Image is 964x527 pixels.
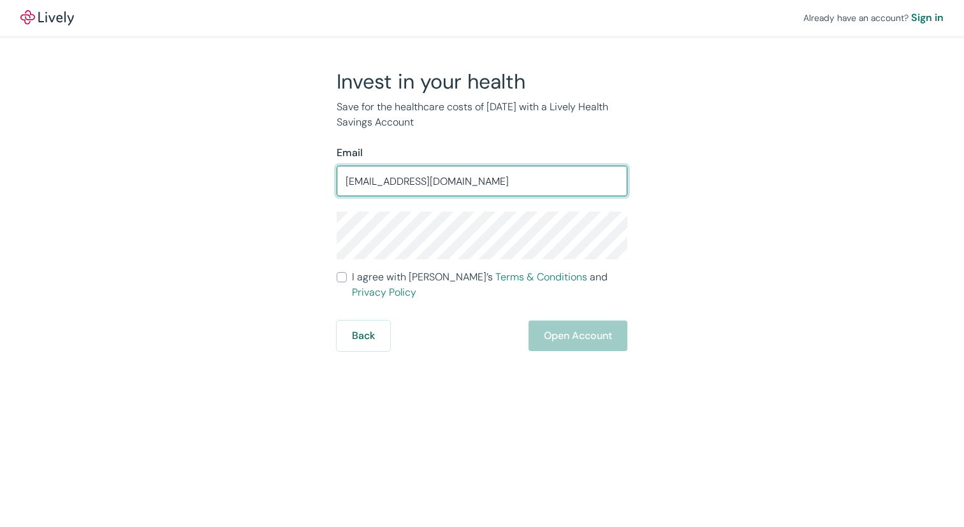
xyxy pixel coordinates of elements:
[20,10,74,25] img: Lively
[337,145,363,161] label: Email
[20,10,74,25] a: LivelyLively
[911,10,944,25] a: Sign in
[803,10,944,25] div: Already have an account?
[337,99,627,130] p: Save for the healthcare costs of [DATE] with a Lively Health Savings Account
[352,270,627,300] span: I agree with [PERSON_NAME]’s and
[495,270,587,284] a: Terms & Conditions
[352,285,416,299] a: Privacy Policy
[337,321,390,351] button: Back
[337,69,627,94] h2: Invest in your health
